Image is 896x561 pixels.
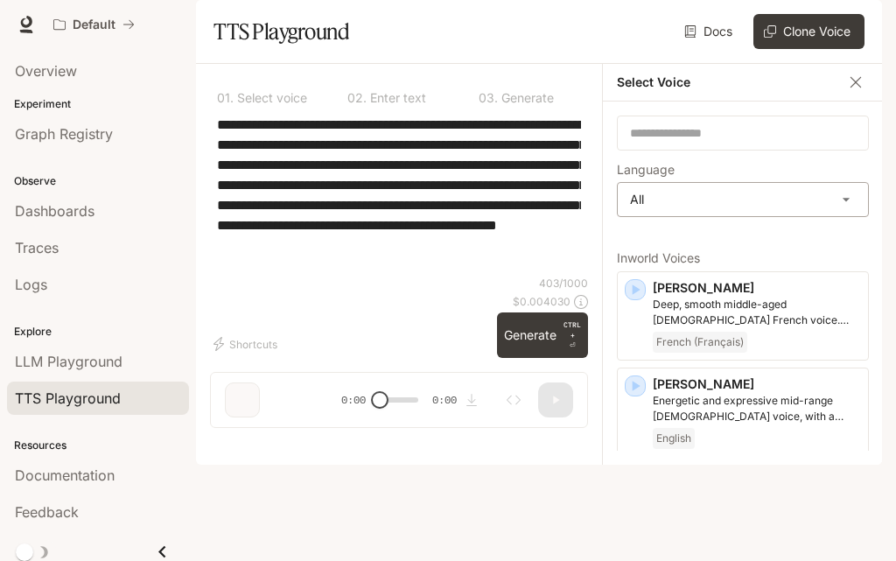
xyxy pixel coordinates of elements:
p: [PERSON_NAME] [653,375,861,393]
p: [PERSON_NAME] [653,279,861,297]
p: Inworld Voices [617,252,869,264]
p: CTRL + [563,319,581,340]
p: Language [617,164,675,176]
button: Shortcuts [210,330,284,358]
p: Enter text [367,92,426,104]
p: Energetic and expressive mid-range male voice, with a mildly nasal quality [653,393,861,424]
span: French (Français) [653,332,747,353]
p: Select voice [234,92,307,104]
p: 0 3 . [479,92,498,104]
p: 0 1 . [217,92,234,104]
p: Generate [498,92,554,104]
p: 0 2 . [347,92,367,104]
button: All workspaces [45,7,143,42]
div: All [618,183,868,216]
span: English [653,428,695,449]
h1: TTS Playground [213,14,349,49]
button: Clone Voice [753,14,864,49]
a: Docs [681,14,739,49]
p: Deep, smooth middle-aged male French voice. Composed and calm [653,297,861,328]
button: GenerateCTRL +⏎ [497,312,588,358]
p: Default [73,18,115,32]
p: ⏎ [563,319,581,351]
